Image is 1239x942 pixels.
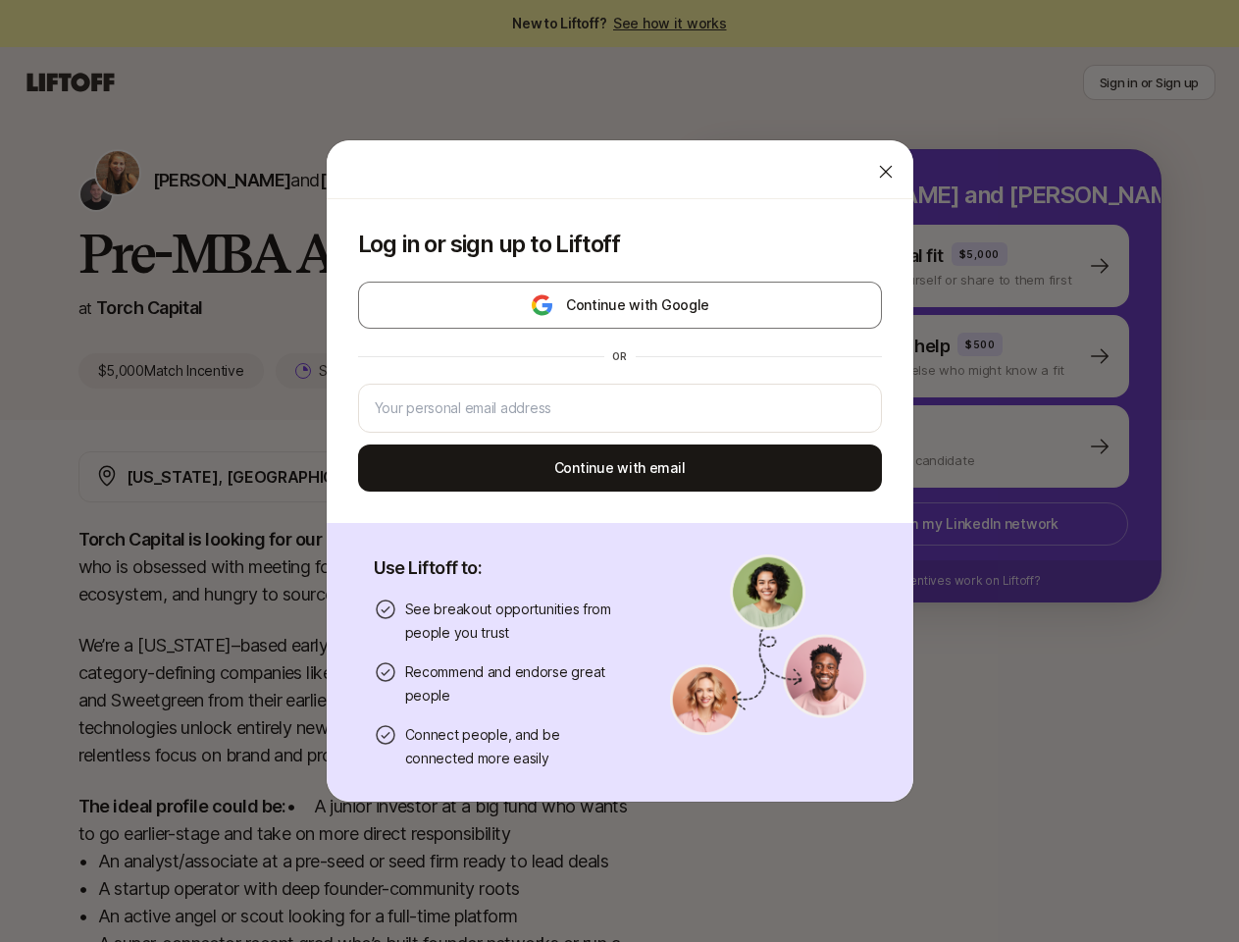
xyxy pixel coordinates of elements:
[358,282,882,329] button: Continue with Google
[358,445,882,492] button: Continue with email
[670,554,866,735] img: signup-banner
[405,660,623,707] p: Recommend and endorse great people
[405,723,623,770] p: Connect people, and be connected more easily
[374,554,623,582] p: Use Liftoff to:
[604,348,636,364] div: or
[358,231,882,258] p: Log in or sign up to Liftoff
[405,598,623,645] p: See breakout opportunities from people you trust
[530,293,554,317] img: google-logo
[375,396,865,420] input: Your personal email address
